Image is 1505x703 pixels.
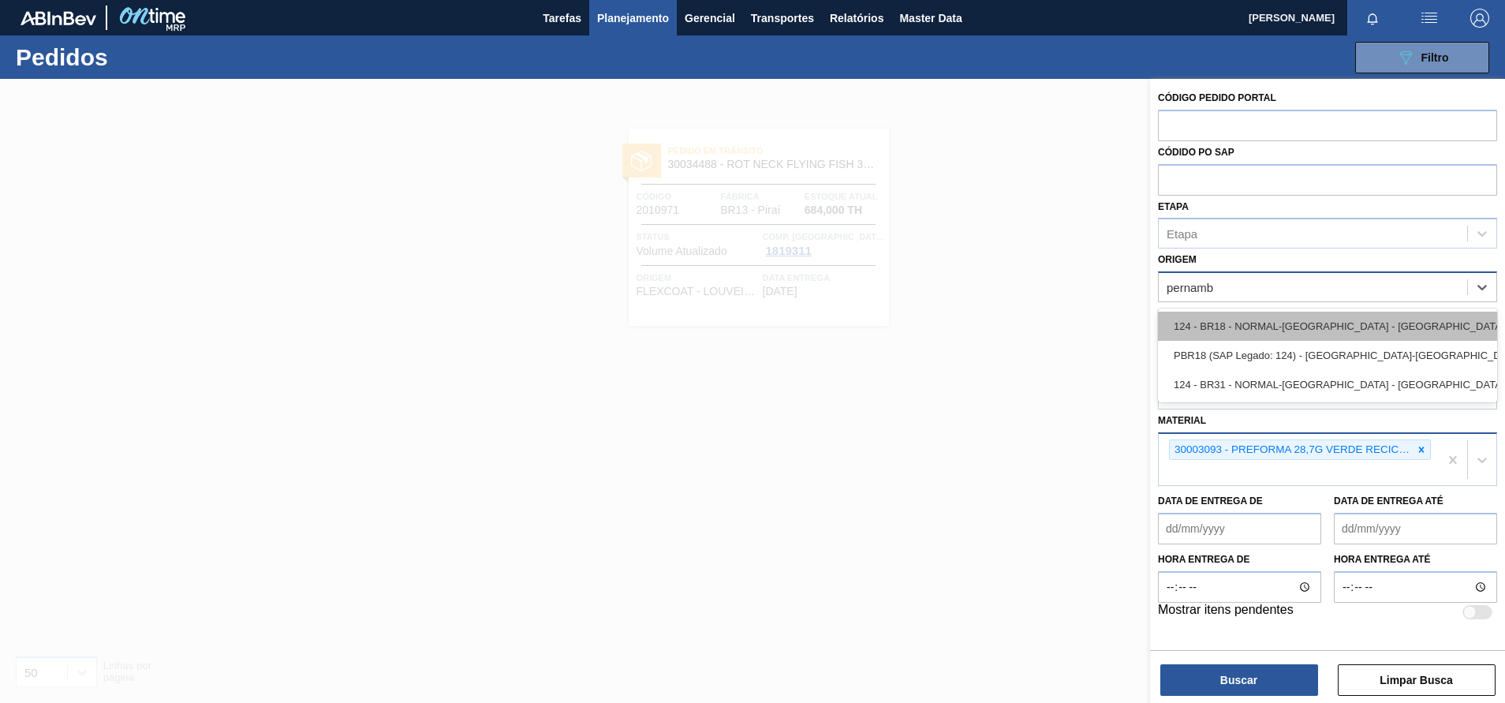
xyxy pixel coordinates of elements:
[1167,227,1197,241] div: Etapa
[1158,370,1497,399] div: 124 - BR31 - NORMAL-[GEOGRAPHIC_DATA] - [GEOGRAPHIC_DATA]
[1158,92,1276,103] label: Código Pedido Portal
[1421,51,1449,64] span: Filtro
[830,9,883,28] span: Relatórios
[16,48,252,66] h1: Pedidos
[1158,341,1497,370] div: PBR18 (SAP Legado: 124) - [GEOGRAPHIC_DATA]-[GEOGRAPHIC_DATA]
[1158,312,1497,341] div: 124 - BR18 - NORMAL-[GEOGRAPHIC_DATA] - [GEOGRAPHIC_DATA] S4
[21,11,96,25] img: TNhmsLtSVTkK8tSr43FrP2fwEKptu5GPRR3wAAAABJRU5ErkJggg==
[899,9,962,28] span: Master Data
[1158,548,1321,571] label: Hora entrega de
[1334,548,1497,571] label: Hora entrega até
[1334,495,1443,507] label: Data de Entrega até
[1170,440,1413,460] div: 30003093 - PREFORMA 28,7G VERDE RECICLADA
[1347,7,1398,29] button: Notificações
[1334,513,1497,544] input: dd/mm/yyyy
[1158,308,1200,319] label: Destino
[1158,201,1189,212] label: Etapa
[685,9,735,28] span: Gerencial
[1355,42,1489,73] button: Filtro
[1420,9,1439,28] img: userActions
[1158,495,1263,507] label: Data de Entrega de
[1158,513,1321,544] input: dd/mm/yyyy
[1158,254,1197,265] label: Origem
[1158,415,1206,426] label: Material
[597,9,669,28] span: Planejamento
[1470,9,1489,28] img: Logout
[1158,603,1294,622] label: Mostrar itens pendentes
[751,9,814,28] span: Transportes
[1158,147,1234,158] label: Códido PO SAP
[543,9,581,28] span: Tarefas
